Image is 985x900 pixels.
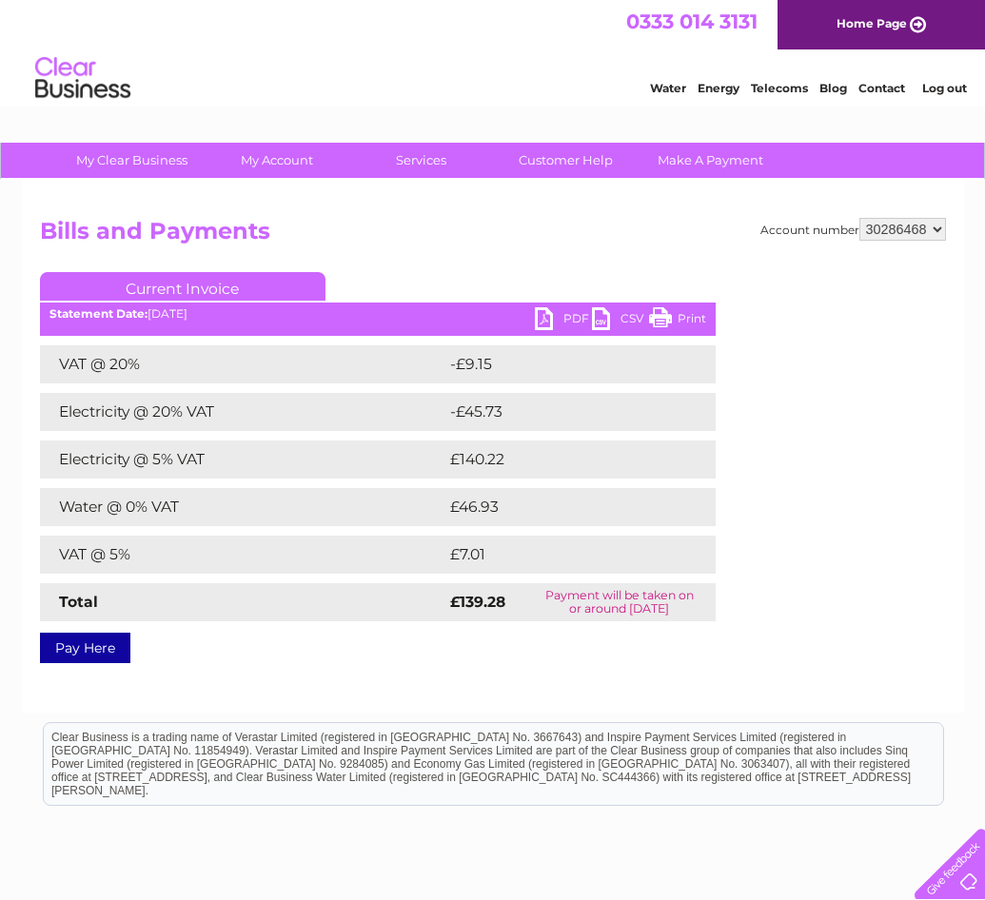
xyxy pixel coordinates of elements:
img: logo.png [34,49,131,108]
a: Print [649,307,706,335]
a: 0333 014 3131 [626,10,758,33]
div: Clear Business is a trading name of Verastar Limited (registered in [GEOGRAPHIC_DATA] No. 3667643... [44,10,943,92]
a: Current Invoice [40,272,325,301]
strong: Total [59,593,98,611]
a: Make A Payment [632,143,789,178]
strong: £139.28 [450,593,505,611]
td: Water @ 0% VAT [40,488,445,526]
a: Water [650,81,686,95]
h2: Bills and Payments [40,218,946,254]
td: Electricity @ 20% VAT [40,393,445,431]
a: Log out [922,81,967,95]
td: -£9.15 [445,345,674,383]
td: £140.22 [445,440,680,479]
a: My Clear Business [53,143,210,178]
td: £46.93 [445,488,678,526]
a: Telecoms [751,81,808,95]
td: Payment will be taken on or around [DATE] [523,583,715,621]
a: My Account [198,143,355,178]
a: CSV [592,307,649,335]
a: Services [343,143,500,178]
a: Contact [858,81,905,95]
div: [DATE] [40,307,716,321]
a: Customer Help [487,143,644,178]
a: PDF [535,307,592,335]
a: Pay Here [40,633,130,663]
div: Account number [760,218,946,241]
td: -£45.73 [445,393,680,431]
td: VAT @ 20% [40,345,445,383]
td: £7.01 [445,536,668,574]
a: Blog [819,81,847,95]
td: Electricity @ 5% VAT [40,440,445,479]
b: Statement Date: [49,306,148,321]
td: VAT @ 5% [40,536,445,574]
a: Energy [698,81,739,95]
